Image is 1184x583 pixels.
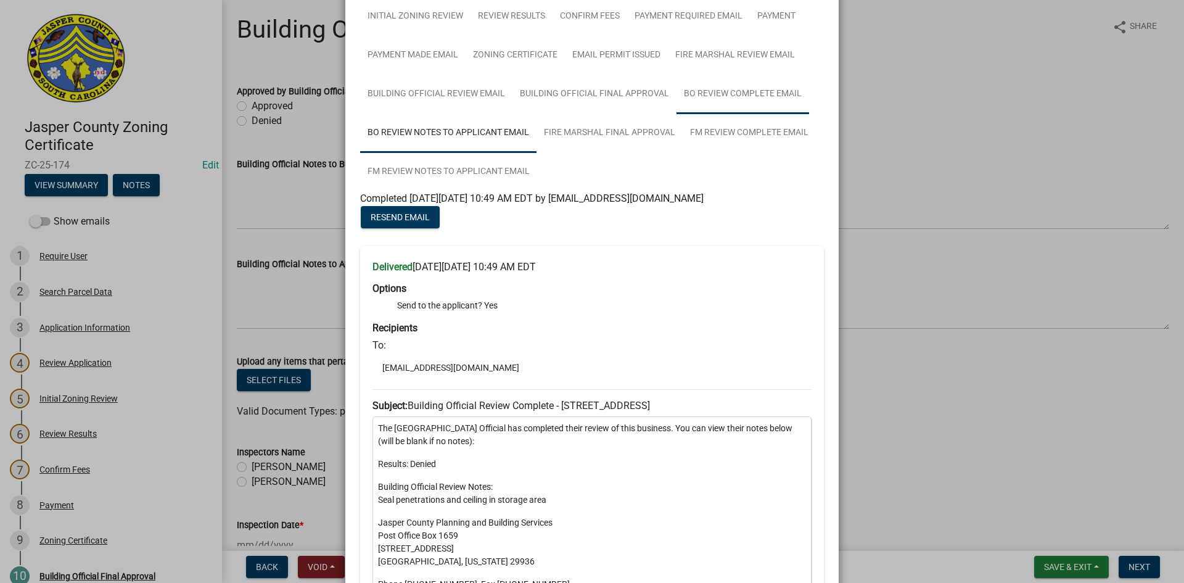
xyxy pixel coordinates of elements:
a: FM Review Complete Email [683,114,816,153]
a: Fire Marshal Final Approval [536,114,683,153]
strong: Recipients [372,322,417,334]
strong: Subject: [372,400,408,411]
h6: To: [372,339,812,351]
a: Email Permit Issued [565,36,668,75]
p: Jasper County Planning and Building Services Post Office Box 1659 [STREET_ADDRESS] [GEOGRAPHIC_DA... [378,516,806,568]
li: Send to the applicant? Yes [397,299,812,312]
strong: Options [372,283,406,294]
a: Payment Made Email [360,36,466,75]
p: The [GEOGRAPHIC_DATA] Official has completed their review of this business. You can view their no... [378,422,806,448]
span: Completed [DATE][DATE] 10:49 AM EDT by [EMAIL_ADDRESS][DOMAIN_NAME] [360,192,704,204]
h6: Building Official Review Complete - [STREET_ADDRESS] [372,400,812,411]
a: Building Official Final Approval [512,75,676,114]
a: Zoning Certificate [466,36,565,75]
h6: [DATE][DATE] 10:49 AM EDT [372,261,812,273]
li: [EMAIL_ADDRESS][DOMAIN_NAME] [372,358,812,377]
a: Fire Marshal Review Email [668,36,802,75]
a: FM Review Notes to Applicant Email [360,152,537,192]
a: Building Official Review Email [360,75,512,114]
button: Resend Email [361,206,440,228]
span: Resend Email [371,212,430,222]
a: BO Review Notes to Applicant Email [360,114,536,153]
a: BO Review Complete Email [676,75,809,114]
strong: Delivered [372,261,413,273]
p: Building Official Review Notes: Seal penetrations and ceiling in storage area [378,481,806,507]
p: Results: Denied [378,458,806,471]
